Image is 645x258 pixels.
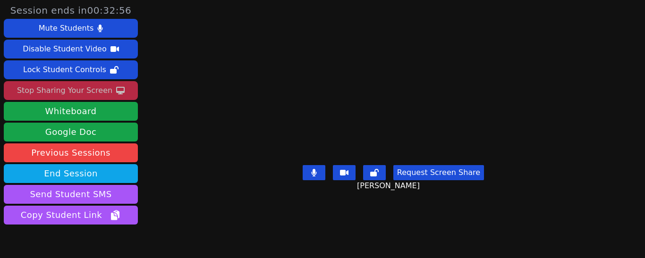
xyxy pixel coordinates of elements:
button: Send Student SMS [4,185,138,204]
span: Session ends in [10,4,132,17]
button: Mute Students [4,19,138,38]
button: Whiteboard [4,102,138,121]
button: Copy Student Link [4,206,138,225]
div: Lock Student Controls [23,62,106,77]
div: Disable Student Video [23,42,106,57]
a: Google Doc [4,123,138,141]
span: [PERSON_NAME] [357,180,422,191]
button: Disable Student Video [4,40,138,58]
button: End Session [4,164,138,183]
a: Previous Sessions [4,143,138,162]
time: 00:32:56 [87,5,132,16]
button: Stop Sharing Your Screen [4,81,138,100]
button: Request Screen Share [393,165,484,180]
button: Lock Student Controls [4,60,138,79]
div: Mute Students [39,21,93,36]
span: Copy Student Link [21,208,121,222]
div: Stop Sharing Your Screen [17,83,112,98]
